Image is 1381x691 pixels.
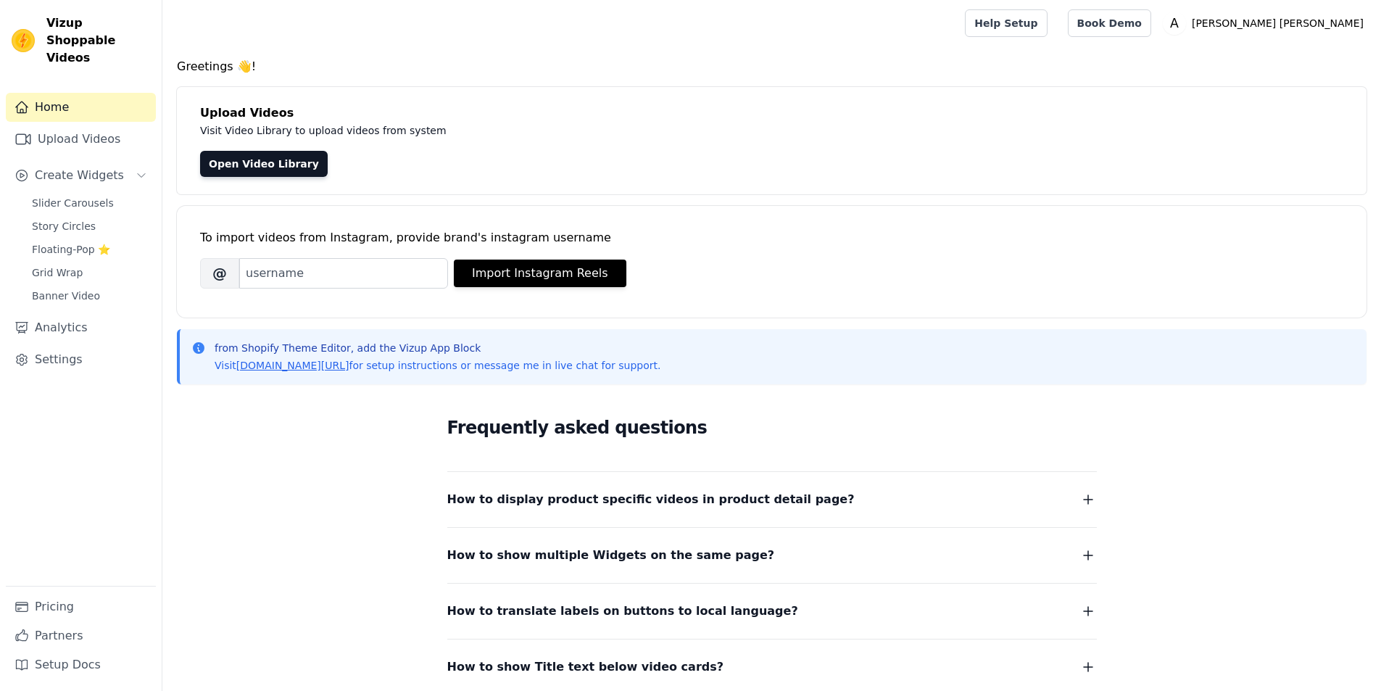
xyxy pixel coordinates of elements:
span: How to show Title text below video cards? [447,657,724,677]
a: Analytics [6,313,156,342]
span: Create Widgets [35,167,124,184]
a: [DOMAIN_NAME][URL] [236,360,349,371]
button: How to display product specific videos in product detail page? [447,489,1097,510]
a: Partners [6,621,156,650]
div: To import videos from Instagram, provide brand's instagram username [200,229,1343,247]
a: Slider Carousels [23,193,156,213]
span: How to display product specific videos in product detail page? [447,489,855,510]
p: Visit for setup instructions or message me in live chat for support. [215,358,660,373]
a: Upload Videos [6,125,156,154]
p: [PERSON_NAME] [PERSON_NAME] [1186,10,1369,36]
a: Help Setup [965,9,1047,37]
a: Pricing [6,592,156,621]
a: Banner Video [23,286,156,306]
a: Setup Docs [6,650,156,679]
a: Open Video Library [200,151,328,177]
h4: Upload Videos [200,104,1343,122]
a: Settings [6,345,156,374]
span: Slider Carousels [32,196,114,210]
span: @ [200,258,239,289]
span: Grid Wrap [32,265,83,280]
span: Banner Video [32,289,100,303]
button: How to show Title text below video cards? [447,657,1097,677]
span: Story Circles [32,219,96,233]
h2: Frequently asked questions [447,413,1097,442]
p: Visit Video Library to upload videos from system [200,122,850,139]
img: Vizup [12,29,35,52]
p: from Shopify Theme Editor, add the Vizup App Block [215,341,660,355]
a: Home [6,93,156,122]
a: Book Demo [1068,9,1151,37]
span: Vizup Shoppable Videos [46,15,150,67]
button: A [PERSON_NAME] [PERSON_NAME] [1163,10,1369,36]
a: Grid Wrap [23,262,156,283]
span: How to show multiple Widgets on the same page? [447,545,775,566]
text: A [1170,16,1179,30]
button: Create Widgets [6,161,156,190]
button: Import Instagram Reels [454,260,626,287]
span: Floating-Pop ⭐ [32,242,110,257]
span: How to translate labels on buttons to local language? [447,601,798,621]
button: How to translate labels on buttons to local language? [447,601,1097,621]
button: How to show multiple Widgets on the same page? [447,545,1097,566]
a: Floating-Pop ⭐ [23,239,156,260]
a: Story Circles [23,216,156,236]
h4: Greetings 👋! [177,58,1367,75]
input: username [239,258,448,289]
